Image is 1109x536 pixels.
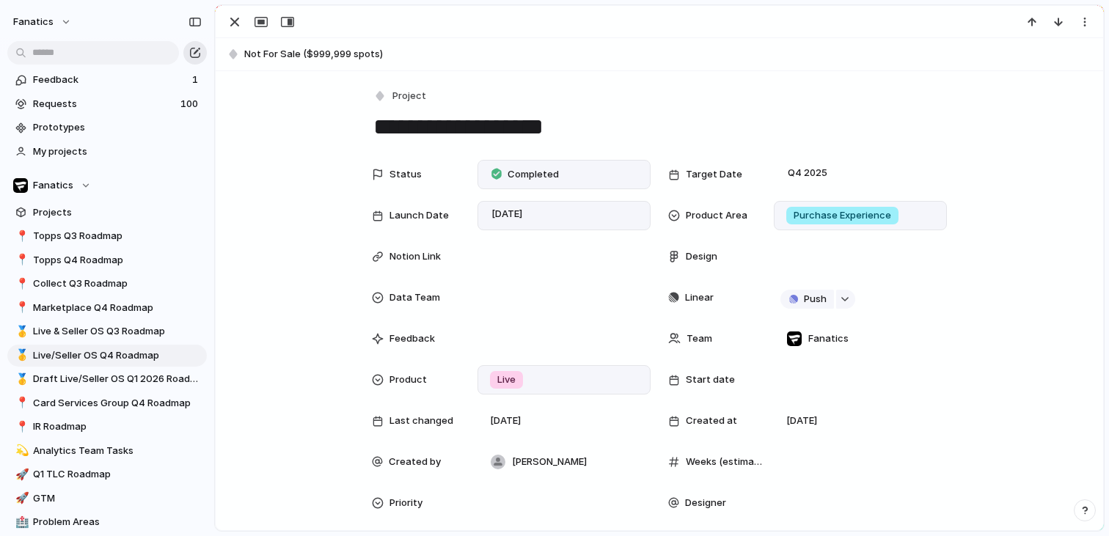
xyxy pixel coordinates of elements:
[33,515,202,529] span: Problem Areas
[13,419,28,434] button: 📍
[686,208,747,223] span: Product Area
[33,419,202,434] span: IR Roadmap
[392,89,426,103] span: Project
[389,208,449,223] span: Launch Date
[13,467,28,482] button: 🚀
[13,348,28,363] button: 🥇
[7,69,207,91] a: Feedback1
[7,392,207,414] a: 📍Card Services Group Q4 Roadmap
[33,144,202,159] span: My projects
[7,320,207,342] a: 🥇Live & Seller OS Q3 Roadmap
[13,15,54,29] span: fanatics
[13,301,28,315] button: 📍
[15,371,26,388] div: 🥇
[13,276,28,291] button: 📍
[7,93,207,115] a: Requests100
[490,414,521,428] span: [DATE]
[15,347,26,364] div: 🥇
[7,463,207,485] a: 🚀Q1 TLC Roadmap
[512,455,587,469] span: [PERSON_NAME]
[389,290,440,305] span: Data Team
[7,175,207,197] button: Fanatics
[389,455,441,469] span: Created by
[508,167,559,182] span: Completed
[786,414,817,428] span: [DATE]
[13,491,28,506] button: 🚀
[7,10,79,34] button: fanatics
[7,225,207,247] a: 📍Topps Q3 Roadmap
[33,73,188,87] span: Feedback
[13,229,28,243] button: 📍
[687,331,712,346] span: Team
[7,440,207,462] a: 💫Analytics Team Tasks
[7,297,207,319] a: 📍Marketplace Q4 Roadmap
[686,249,717,264] span: Design
[7,488,207,510] a: 🚀GTM
[389,249,441,264] span: Notion Link
[488,205,527,223] span: [DATE]
[15,442,26,459] div: 💫
[685,290,714,305] span: Linear
[33,396,202,411] span: Card Services Group Q4 Roadmap
[13,324,28,339] button: 🥇
[33,229,202,243] span: Topps Q3 Roadmap
[33,253,202,268] span: Topps Q4 Roadmap
[33,444,202,458] span: Analytics Team Tasks
[7,511,207,533] a: 🏥Problem Areas
[180,97,201,111] span: 100
[389,167,422,182] span: Status
[686,167,742,182] span: Target Date
[389,496,422,510] span: Priority
[7,141,207,163] a: My projects
[685,496,726,510] span: Designer
[7,202,207,224] a: Projects
[192,73,201,87] span: 1
[15,299,26,316] div: 📍
[389,372,427,387] span: Product
[33,276,202,291] span: Collect Q3 Roadmap
[15,490,26,507] div: 🚀
[33,491,202,506] span: GTM
[7,273,207,295] div: 📍Collect Q3 Roadmap
[33,372,202,386] span: Draft Live/Seller OS Q1 2026 Roadmap
[7,368,207,390] a: 🥇Draft Live/Seller OS Q1 2026 Roadmap
[15,323,26,340] div: 🥇
[13,396,28,411] button: 📍
[15,394,26,411] div: 📍
[33,467,202,482] span: Q1 TLC Roadmap
[794,208,891,223] span: Purchase Experience
[15,252,26,268] div: 📍
[15,514,26,531] div: 🏥
[244,47,1097,62] span: Not For Sale ($999,999 spots)
[15,419,26,436] div: 📍
[7,345,207,367] a: 🥇Live/Seller OS Q4 Roadmap
[686,414,737,428] span: Created at
[15,228,26,245] div: 📍
[33,97,176,111] span: Requests
[222,43,1097,66] button: Not For Sale ($999,999 spots)
[33,178,73,193] span: Fanatics
[13,515,28,529] button: 🏥
[804,292,827,306] span: Push
[15,276,26,293] div: 📍
[33,301,202,315] span: Marketplace Q4 Roadmap
[7,249,207,271] a: 📍Topps Q4 Roadmap
[13,253,28,268] button: 📍
[13,372,28,386] button: 🥇
[7,416,207,438] a: 📍IR Roadmap
[33,348,202,363] span: Live/Seller OS Q4 Roadmap
[686,372,735,387] span: Start date
[370,86,431,107] button: Project
[497,372,516,387] span: Live
[686,455,762,469] span: Weeks (estimate)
